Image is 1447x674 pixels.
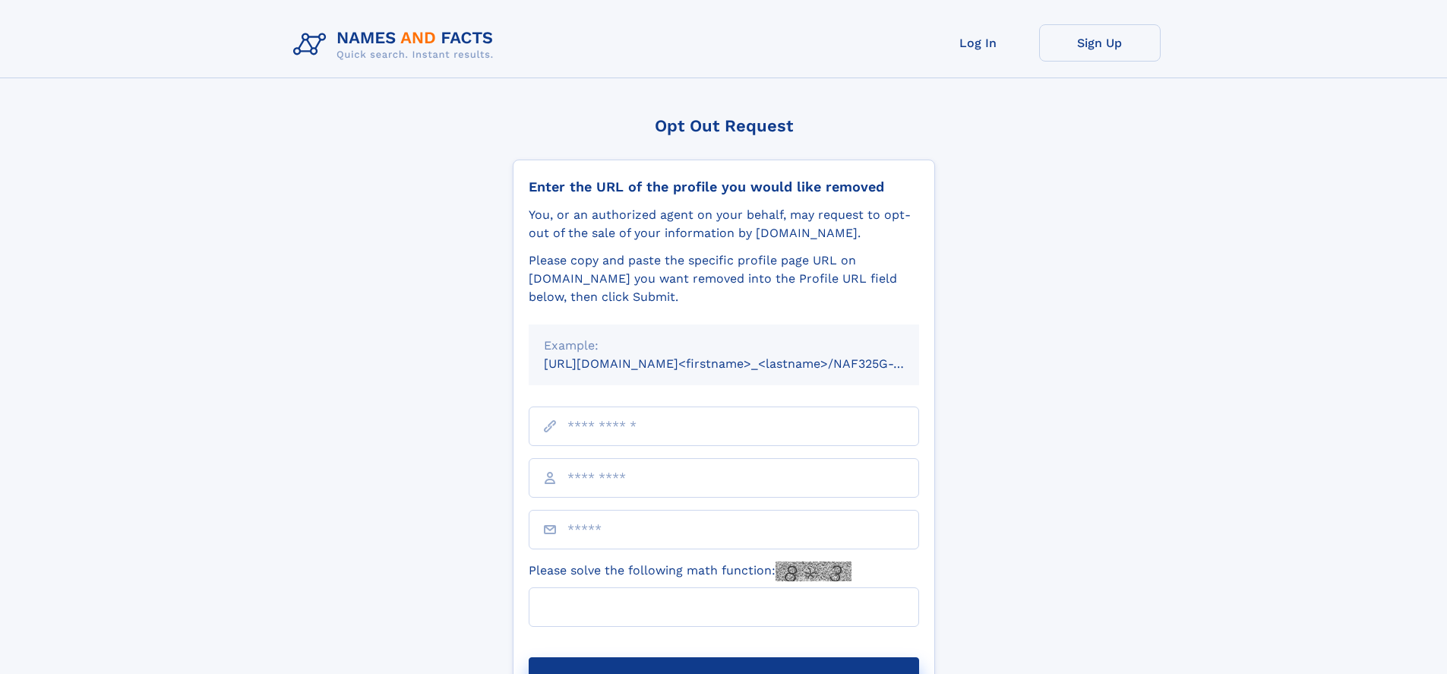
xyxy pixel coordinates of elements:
[513,116,935,135] div: Opt Out Request
[287,24,506,65] img: Logo Names and Facts
[529,562,851,581] label: Please solve the following math function:
[529,179,919,195] div: Enter the URL of the profile you would like removed
[1039,24,1161,62] a: Sign Up
[529,206,919,242] div: You, or an authorized agent on your behalf, may request to opt-out of the sale of your informatio...
[529,252,919,306] div: Please copy and paste the specific profile page URL on [DOMAIN_NAME] you want removed into the Pr...
[918,24,1039,62] a: Log In
[544,356,948,371] small: [URL][DOMAIN_NAME]<firstname>_<lastname>/NAF325G-xxxxxxxx
[544,337,904,355] div: Example:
